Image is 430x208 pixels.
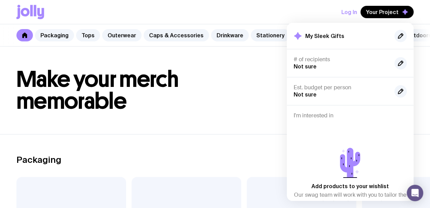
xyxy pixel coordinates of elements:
[102,29,142,41] a: Outerwear
[76,29,100,41] a: Tops
[341,6,357,18] button: Log In
[211,29,249,41] a: Drinkware
[144,29,209,41] a: Caps & Accessories
[35,29,74,41] a: Packaging
[294,191,407,207] p: Our swag team will work with you to tailor the project based on your needs.
[360,6,414,18] button: Your Project
[407,185,423,201] div: Open Intercom Messenger
[251,29,290,41] a: Stationery
[366,9,398,15] span: Your Project
[294,56,389,63] h4: # of recipients
[16,155,61,165] h2: Packaging
[16,66,179,115] span: Make your merch memorable
[294,91,317,97] span: Not sure
[294,84,389,91] h4: Est. budget per person
[294,63,317,69] span: Not sure
[305,32,344,39] h2: My Sleek Gifts
[311,182,389,190] p: Add products to your wishlist
[294,112,407,119] h4: I'm interested in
